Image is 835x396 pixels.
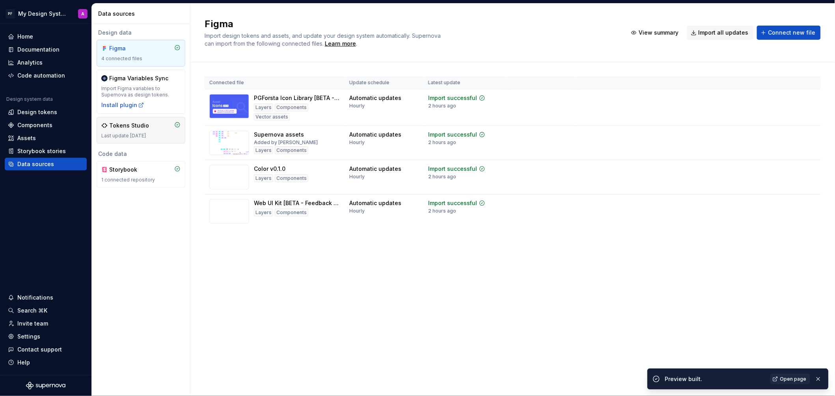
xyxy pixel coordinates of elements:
[639,29,679,37] span: View summary
[17,333,40,340] div: Settings
[205,18,618,30] h2: Figma
[428,199,477,207] div: Import successful
[18,10,69,18] div: My Design System
[5,158,87,170] a: Data sources
[349,174,365,180] div: Hourly
[428,139,456,146] div: 2 hours ago
[768,29,816,37] span: Connect new file
[5,132,87,144] a: Assets
[6,96,53,102] div: Design system data
[254,94,340,102] div: PGForsta Icon Library [BETA - Feedback Only]
[81,11,84,17] div: A
[770,374,810,385] a: Open page
[254,209,273,217] div: Layers
[5,43,87,56] a: Documentation
[6,9,15,19] div: PF
[349,131,401,139] div: Automatic updates
[109,122,149,130] div: Tokens Studio
[5,106,87,118] a: Design tokens
[17,121,52,129] div: Components
[349,94,401,102] div: Automatic updates
[349,165,401,173] div: Automatic updates
[17,134,36,142] div: Assets
[5,69,87,82] a: Code automation
[325,40,356,48] a: Learn more
[5,330,87,343] a: Settings
[254,104,273,111] div: Layers
[17,108,57,116] div: Design tokens
[780,376,807,382] span: Open page
[109,74,168,82] div: Figma Variables Sync
[254,146,273,154] div: Layers
[254,139,318,146] div: Added by [PERSON_NAME]
[97,117,185,144] a: Tokens StudioLast update [DATE]
[349,199,401,207] div: Automatic updates
[687,26,754,40] button: Import all updates
[254,113,290,121] div: Vector assets
[665,375,766,383] div: Preview built.
[17,46,60,54] div: Documentation
[97,40,185,67] a: Figma4 connected files
[101,85,181,98] div: Import Figma variables to Supernova as design tokens.
[5,56,87,69] a: Analytics
[5,343,87,356] button: Contact support
[428,174,456,180] div: 2 hours ago
[205,76,345,89] th: Connected file
[349,139,365,146] div: Hourly
[699,29,749,37] span: Import all updates
[97,161,185,188] a: Storybook1 connected repository
[5,145,87,157] a: Storybook stories
[254,199,340,207] div: Web UI Kit [BETA - Feedback Only]
[254,131,304,139] div: Supernova assets
[101,56,181,62] div: 4 connected files
[205,32,442,47] span: Import design tokens and assets, and update your design system automatically. Supernova can impor...
[101,101,144,109] button: Install plugin
[5,119,87,131] a: Components
[97,70,185,114] a: Figma Variables SyncImport Figma variables to Supernova as design tokens.Install plugin
[17,59,43,67] div: Analytics
[2,5,90,22] button: PFMy Design SystemA
[275,146,308,154] div: Components
[26,382,65,390] svg: Supernova Logo
[349,103,365,109] div: Hourly
[254,174,273,182] div: Layers
[5,317,87,330] a: Invite team
[101,133,181,139] div: Last update [DATE]
[428,131,477,139] div: Import successful
[17,320,48,328] div: Invite team
[17,359,30,366] div: Help
[423,76,505,89] th: Latest update
[428,208,456,214] div: 2 hours ago
[98,10,187,18] div: Data sources
[345,76,423,89] th: Update schedule
[5,356,87,369] button: Help
[17,160,54,168] div: Data sources
[627,26,684,40] button: View summary
[17,294,53,302] div: Notifications
[324,41,357,47] span: .
[5,304,87,317] button: Search ⌘K
[17,72,65,80] div: Code automation
[97,29,185,37] div: Design data
[109,44,147,52] div: Figma
[275,104,308,111] div: Components
[428,165,477,173] div: Import successful
[17,307,47,315] div: Search ⌘K
[254,165,285,173] div: Color v0.1.0
[17,147,66,155] div: Storybook stories
[349,208,365,214] div: Hourly
[275,174,308,182] div: Components
[5,291,87,304] button: Notifications
[109,166,147,174] div: Storybook
[275,209,308,217] div: Components
[428,103,456,109] div: 2 hours ago
[17,346,62,353] div: Contact support
[5,30,87,43] a: Home
[428,94,477,102] div: Import successful
[101,177,181,183] div: 1 connected repository
[757,26,821,40] button: Connect new file
[97,150,185,158] div: Code data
